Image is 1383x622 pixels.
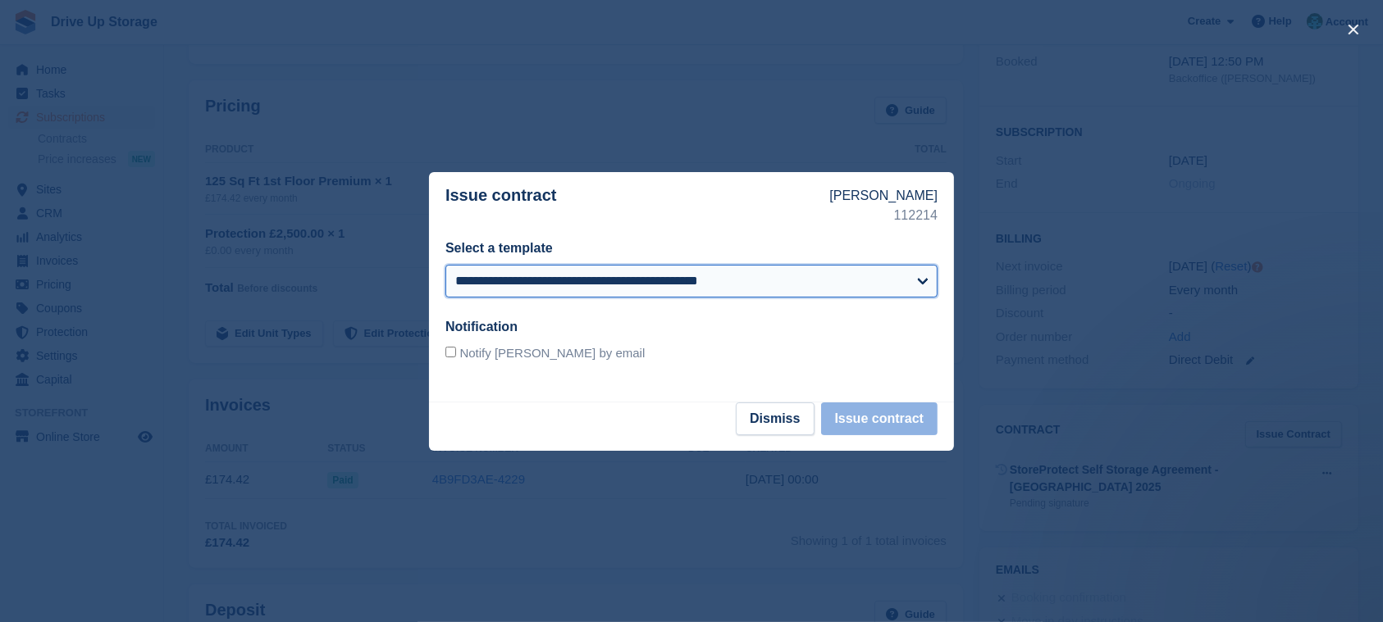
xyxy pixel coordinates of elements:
[1340,16,1367,43] button: close
[821,402,938,435] button: Issue contract
[445,186,829,225] p: Issue contract
[459,346,645,360] span: Notify [PERSON_NAME] by email
[829,186,938,206] p: [PERSON_NAME]
[445,320,518,334] label: Notification
[736,402,814,435] button: Dismiss
[829,206,938,225] p: 112214
[445,347,456,357] input: Notify [PERSON_NAME] by email
[445,241,553,255] label: Select a template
